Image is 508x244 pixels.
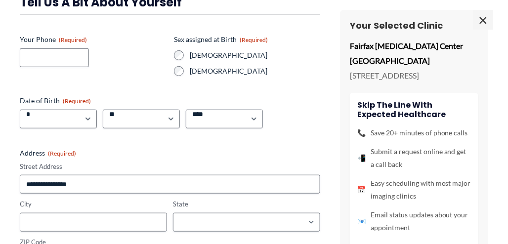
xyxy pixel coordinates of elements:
label: Street Address [20,162,320,171]
span: 📧 [357,215,366,228]
label: Your Phone [20,35,166,44]
label: [DEMOGRAPHIC_DATA] [190,50,320,60]
li: Easy scheduling with most major imaging clinics [357,177,471,203]
span: (Required) [240,36,268,43]
span: × [473,10,493,30]
legend: Sex assigned at Birth [174,35,268,44]
label: State [173,200,320,209]
span: (Required) [48,150,76,157]
span: (Required) [59,36,87,43]
li: Save 20+ minutes of phone calls [357,126,471,139]
label: [DEMOGRAPHIC_DATA] [190,66,320,76]
li: Email status updates about your appointment [357,208,471,234]
label: City [20,200,167,209]
h4: Skip the line with Expected Healthcare [357,100,471,119]
li: Submit a request online and get a call back [357,145,471,171]
legend: Address [20,148,76,158]
span: 📲 [357,152,366,164]
span: 📞 [357,126,366,139]
p: Fairfax [MEDICAL_DATA] Center [GEOGRAPHIC_DATA] [350,39,478,68]
legend: Date of Birth [20,96,91,106]
span: (Required) [63,97,91,105]
span: 📅 [357,183,366,196]
h3: Your Selected Clinic [350,20,478,31]
p: [STREET_ADDRESS] [350,68,478,83]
